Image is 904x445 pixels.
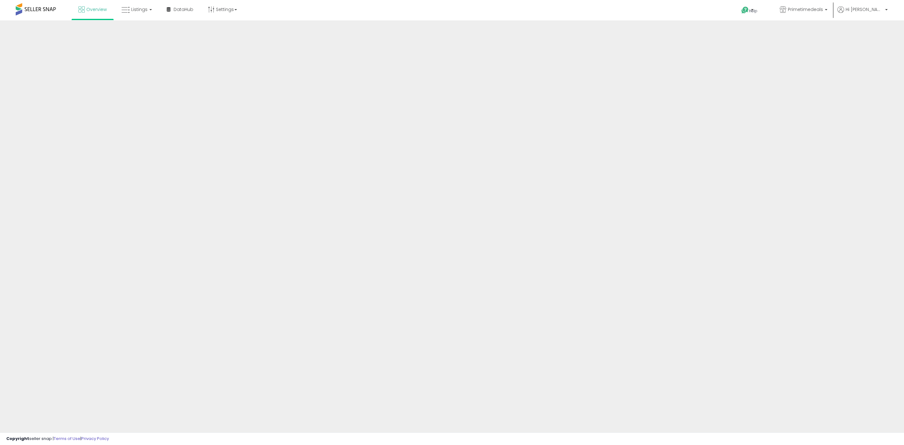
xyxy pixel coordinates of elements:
[736,2,770,20] a: Help
[788,6,823,13] span: Primetimedeals
[86,6,107,13] span: Overview
[174,6,193,13] span: DataHub
[131,6,148,13] span: Listings
[741,6,749,14] i: Get Help
[749,8,757,14] span: Help
[846,6,883,13] span: Hi [PERSON_NAME]
[837,6,888,20] a: Hi [PERSON_NAME]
